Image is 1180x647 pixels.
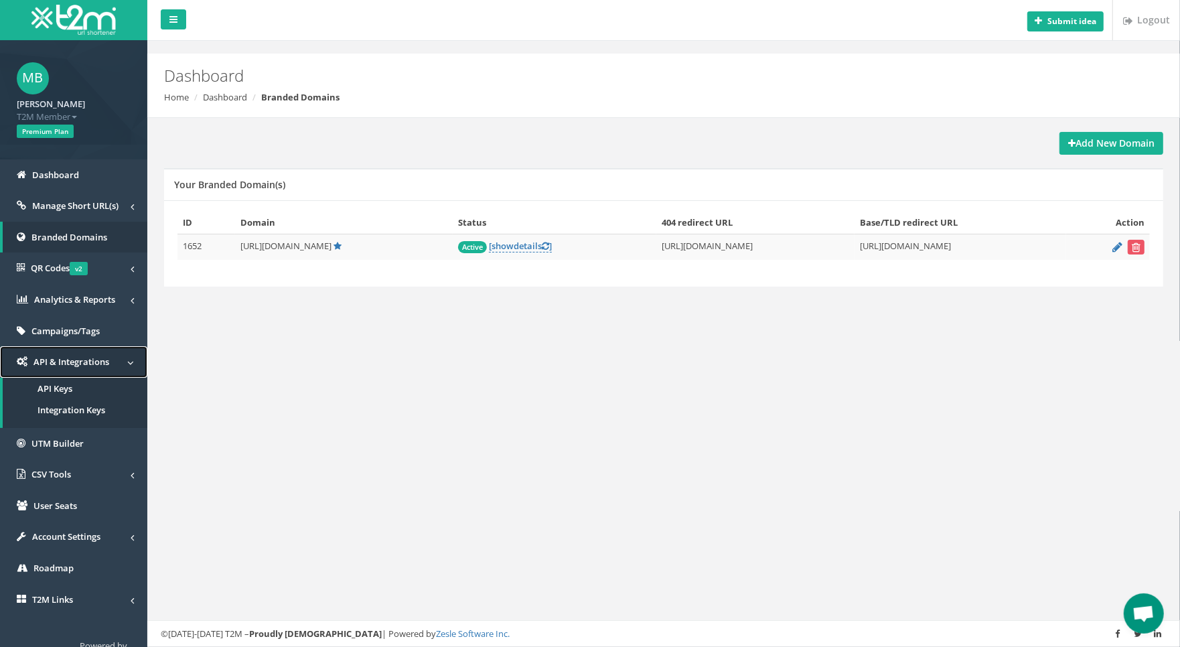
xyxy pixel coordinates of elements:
a: Zesle Software Inc. [436,628,510,640]
strong: [PERSON_NAME] [17,98,85,110]
span: T2M Member [17,111,131,123]
img: T2M [31,5,116,35]
div: ©[DATE]-[DATE] T2M – | Powered by [161,628,1167,640]
span: API Keys [38,382,72,394]
th: ID [177,211,235,234]
span: Branded Domains [31,231,107,243]
b: Submit idea [1047,15,1096,27]
span: Integration Keys [38,404,105,416]
span: Manage Short URL(s) [32,200,119,212]
span: Account Settings [32,530,100,543]
span: Active [458,241,487,253]
a: Integration Keys [3,399,147,421]
div: Open chat [1124,593,1164,634]
a: [PERSON_NAME] T2M Member [17,94,131,123]
h2: Dashboard [164,67,993,84]
span: UTM Builder [31,437,84,449]
td: [URL][DOMAIN_NAME] [656,234,855,261]
a: [showdetails] [489,240,552,253]
strong: Branded Domains [261,91,340,103]
td: 1652 [177,234,235,261]
span: Analytics & Reports [34,293,115,305]
button: Submit idea [1027,11,1104,31]
span: API & Integrations [33,356,109,368]
span: Roadmap [33,562,74,574]
span: v2 [70,262,88,275]
th: Status [453,211,656,234]
span: MB [17,62,49,94]
span: [URL][DOMAIN_NAME] [240,240,331,252]
span: User Seats [33,500,77,512]
span: Premium Plan [17,125,74,138]
a: Home [164,91,189,103]
span: Dashboard [32,169,79,181]
span: T2M Links [32,593,73,605]
span: CSV Tools [31,468,71,480]
strong: Add New Domain [1068,137,1155,149]
h5: Your Branded Domain(s) [174,179,285,190]
span: show [492,240,514,252]
span: QR Codes [31,262,88,274]
th: Domain [235,211,453,234]
span: Campaigns/Tags [31,325,100,337]
a: Add New Domain [1059,132,1163,155]
strong: Proudly [DEMOGRAPHIC_DATA] [249,628,382,640]
th: Action [1066,211,1150,234]
a: Default [334,240,342,252]
a: API Keys [3,378,147,400]
th: 404 redirect URL [656,211,855,234]
th: Base/TLD redirect URL [855,211,1066,234]
td: [URL][DOMAIN_NAME] [855,234,1066,261]
a: Dashboard [203,91,247,103]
